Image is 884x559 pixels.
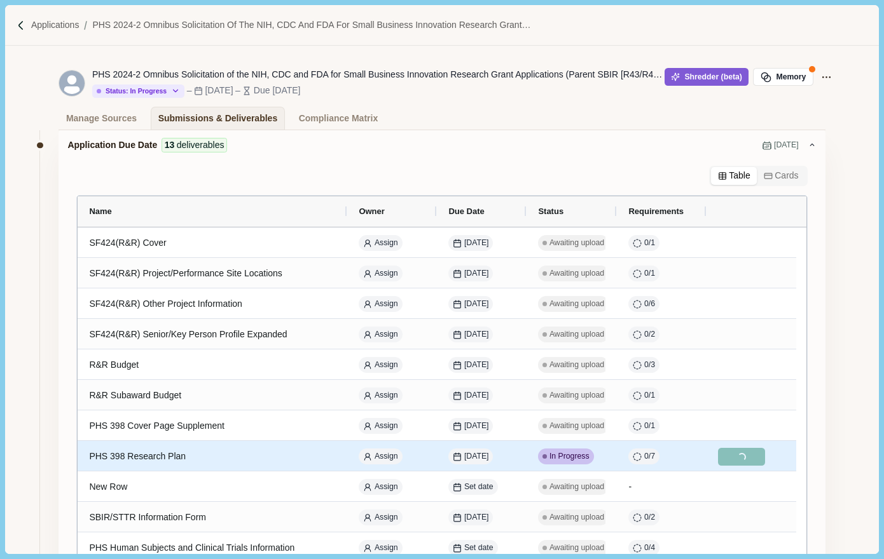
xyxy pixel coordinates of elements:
span: Awaiting upload [549,390,604,401]
div: [DATE] [205,84,233,97]
span: [DATE] [774,140,799,151]
button: Shredder (beta) [665,68,749,86]
button: Assign [359,418,402,434]
button: Assign [359,296,402,312]
a: Submissions & Deliverables [151,107,285,130]
span: Assign [375,421,398,432]
button: [DATE] [448,387,493,403]
button: [DATE] [448,296,493,312]
span: 0 / 1 [644,268,655,279]
span: Owner [359,206,384,216]
span: 0 / 3 [644,360,655,371]
span: 0 / 1 [644,238,655,249]
button: Assign [359,387,402,403]
a: Manage Sources [59,107,144,130]
button: Table [711,167,757,185]
div: SF424(R&R) Other Project Information [89,292,336,316]
button: Assign [359,448,402,464]
span: Requirements [628,206,684,216]
span: [DATE] [453,268,488,279]
span: 0 / 7 [644,451,655,462]
span: Assign [375,390,398,401]
button: Assign [359,357,402,373]
span: Due Date [448,206,484,216]
button: Assign [359,266,402,281]
span: Assign [375,360,398,371]
div: Manage Sources [66,107,137,130]
div: R&R Budget [89,353,336,377]
span: Assign [375,451,398,462]
button: [DATE] [448,327,493,342]
button: Status: In Progress [92,84,184,98]
button: [DATE] [448,509,493,525]
span: [DATE] [453,512,488,523]
div: Submissions & Deliverables [158,107,278,130]
button: [DATE] [448,418,493,434]
span: 13 [165,138,175,152]
span: Assign [375,512,398,523]
div: SBIR/STTR Information Form [89,505,336,530]
button: [DATE] [448,357,493,373]
div: PHS 2024-2 Omnibus Solicitation of the NIH, CDC and FDA for Small Business Innovation Research Gr... [92,68,665,81]
img: Forward slash icon [15,20,27,31]
span: Awaiting upload [549,482,604,493]
button: Assign [359,509,402,525]
button: Assign [359,479,402,495]
span: Awaiting upload [549,299,604,310]
span: Awaiting upload [549,542,604,554]
span: Awaiting upload [549,329,604,340]
button: Cards [757,167,805,185]
span: [DATE] [453,329,488,340]
span: [DATE] [453,238,488,249]
div: SF424(R&R) Cover [89,231,336,255]
span: Status [538,206,563,216]
a: Applications [31,18,79,32]
div: New Row [89,475,336,499]
span: Set date [464,482,494,493]
div: – [235,84,240,97]
span: 0 / 1 [644,390,655,401]
span: [DATE] [453,421,488,432]
button: [DATE] [448,235,493,251]
button: Set date [448,479,497,495]
a: Compliance Matrix [291,107,385,130]
div: PHS 398 Research Plan [89,444,336,469]
span: Awaiting upload [549,421,604,432]
button: Assign [359,327,402,342]
div: - [628,472,695,502]
span: Assign [375,482,398,493]
span: Assign [375,268,398,279]
span: Set date [464,542,494,554]
button: Memory [753,68,813,86]
span: deliverables [177,138,224,152]
span: In Progress [549,451,590,462]
span: Name [89,206,111,216]
button: Set date [448,540,497,556]
span: Awaiting upload [549,238,604,249]
a: PHS 2024-2 Omnibus Solicitation of the NIH, CDC and FDA for Small Business Innovation Research Gr... [92,18,534,32]
button: Assign [359,235,402,251]
span: [DATE] [453,360,488,371]
span: [DATE] [453,451,488,462]
svg: avatar [59,71,85,96]
button: [DATE] [448,266,493,281]
span: Assign [375,238,398,249]
span: Awaiting upload [549,360,604,371]
span: [DATE] [453,390,488,401]
div: SF424(R&R) Project/Performance Site Locations [89,261,336,286]
span: 0 / 6 [644,299,655,310]
div: PHS 398 Cover Page Supplement [89,414,336,438]
div: Status: In Progress [97,87,167,95]
button: Assign [359,540,402,556]
span: Assign [375,542,398,554]
span: 0 / 4 [644,542,655,554]
span: Assign [375,299,398,310]
div: – [187,84,192,97]
span: Awaiting upload [549,268,604,279]
span: Awaiting upload [549,512,604,523]
div: Compliance Matrix [299,107,378,130]
span: 0 / 2 [644,329,655,340]
img: Forward slash icon [79,20,92,31]
span: 0 / 1 [644,421,655,432]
